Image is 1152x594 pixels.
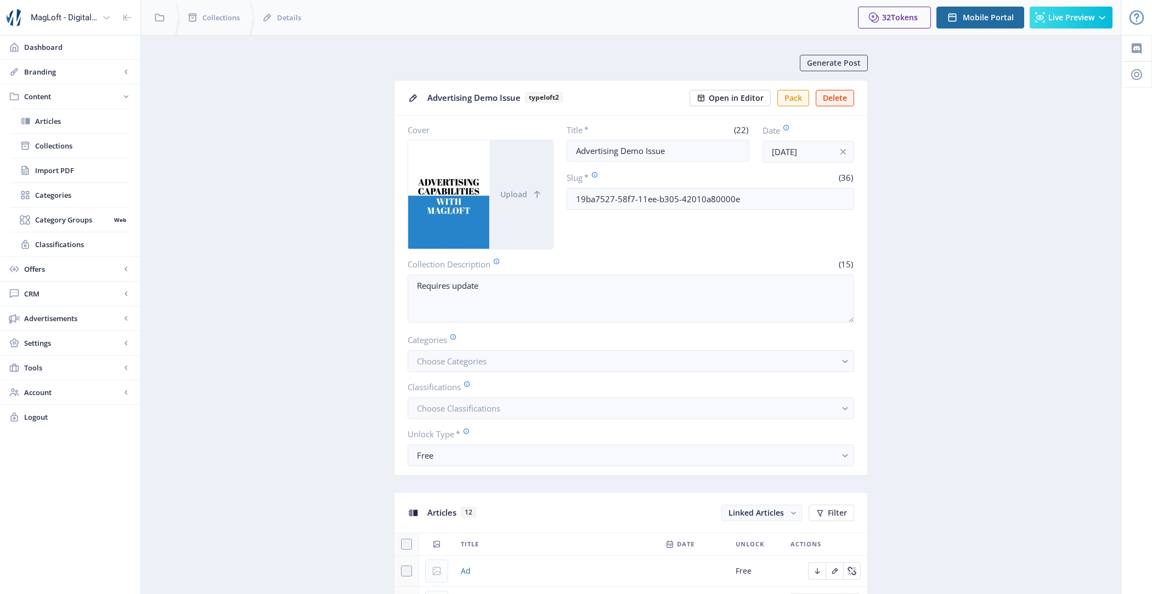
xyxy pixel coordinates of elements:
a: Category GroupsWeb [11,208,129,232]
button: 32Tokens [858,7,931,28]
button: Choose Categories [408,350,854,372]
a: Articles [11,109,129,133]
label: Slug [567,172,706,184]
label: Categories [408,334,845,346]
span: 12 [461,507,476,518]
span: Advertisements [24,313,121,324]
span: Import PDF [35,165,129,176]
div: MagLoft - Digital Magazine [31,5,98,30]
span: Linked Articles [729,507,784,518]
span: CRM [24,288,121,299]
span: Logout [24,412,132,422]
button: Upload [490,140,553,249]
button: Live Preview [1030,7,1113,28]
div: Advertising Demo Issue [427,89,683,106]
button: info [832,141,854,163]
span: Choose Categories [417,356,487,367]
input: this-is-how-a-slug-looks-like [567,188,855,210]
button: Filter [809,505,854,521]
span: Actions [790,538,821,551]
span: Classifications [35,239,129,250]
input: Publishing Date [763,141,854,163]
span: Settings [24,338,121,349]
span: Tokens [891,12,918,22]
a: Import PDF [11,158,129,182]
span: Category Groups [35,214,110,225]
img: properties.app_icon.png [7,9,24,26]
span: Details [277,12,301,23]
label: Collection Description [408,258,626,270]
span: (15) [837,259,854,270]
span: Collections [35,140,129,151]
button: Mobile Portal [936,7,1024,28]
nb-icon: info [838,146,849,157]
span: Articles [427,507,456,518]
button: Linked Articles [721,505,802,521]
label: Classifications [408,381,845,393]
span: (36) [837,172,854,183]
button: Pack [777,90,809,106]
span: Upload [500,190,527,199]
span: Account [24,387,121,398]
span: Date [677,538,694,551]
button: Free [408,444,854,466]
span: Mobile Portal [963,13,1014,22]
span: Dashboard [24,42,132,53]
button: Delete [816,90,854,106]
button: Open in Editor [690,90,771,106]
a: Collections [11,134,129,158]
a: Categories [11,183,129,207]
label: Unlock Type [408,428,845,440]
label: Title [567,124,654,135]
a: Classifications [11,232,129,256]
input: Type Collection Title ... [567,140,750,162]
span: Live Preview [1048,13,1094,22]
span: Content [24,91,121,102]
span: Branding [24,66,121,77]
span: Open in Editor [709,94,764,102]
span: Categories [35,190,129,201]
span: Tools [24,362,121,373]
nb-badge: Web [110,214,129,225]
td: Free [729,556,784,587]
label: Cover [408,124,545,135]
span: Filter [828,509,847,517]
span: Generate Post [807,59,861,67]
span: Articles [35,116,129,127]
span: (22) [732,124,749,135]
span: Title [461,538,479,551]
span: Collections [202,12,240,23]
label: Date [763,124,845,136]
span: Choose Classifications [417,403,500,414]
span: Unlock [736,538,764,551]
div: Free [417,449,836,462]
button: Choose Classifications [408,397,854,419]
button: Generate Post [800,55,868,71]
span: Offers [24,264,121,275]
b: typeloft2 [525,92,563,103]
